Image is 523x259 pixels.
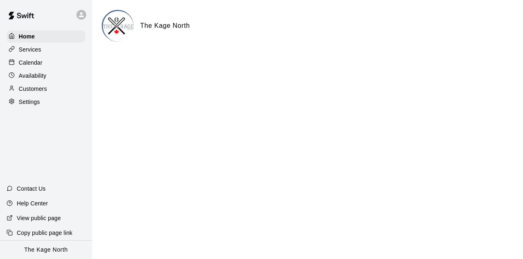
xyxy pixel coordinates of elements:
p: View public page [17,214,61,222]
p: Services [19,45,41,54]
p: Calendar [19,59,42,67]
a: Availability [7,70,85,82]
a: Services [7,43,85,56]
p: Availability [19,72,47,80]
p: Settings [19,98,40,106]
a: Home [7,30,85,43]
p: Help Center [17,199,48,207]
img: The Kage North logo [103,11,134,42]
a: Calendar [7,56,85,69]
p: Contact Us [17,185,46,193]
a: Customers [7,83,85,95]
p: The Kage North [24,245,68,254]
p: Customers [19,85,47,93]
p: Home [19,32,35,41]
a: Settings [7,96,85,108]
h6: The Kage North [140,20,190,31]
p: Copy public page link [17,229,72,237]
